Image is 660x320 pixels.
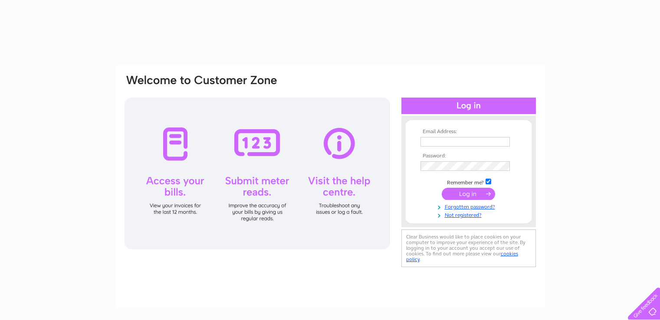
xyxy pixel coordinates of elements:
th: Password: [418,153,519,159]
td: Remember me? [418,177,519,186]
a: cookies policy [406,251,518,262]
div: Clear Business would like to place cookies on your computer to improve your experience of the sit... [401,229,536,267]
a: Not registered? [420,210,519,219]
a: Forgotten password? [420,202,519,210]
input: Submit [442,188,495,200]
th: Email Address: [418,129,519,135]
